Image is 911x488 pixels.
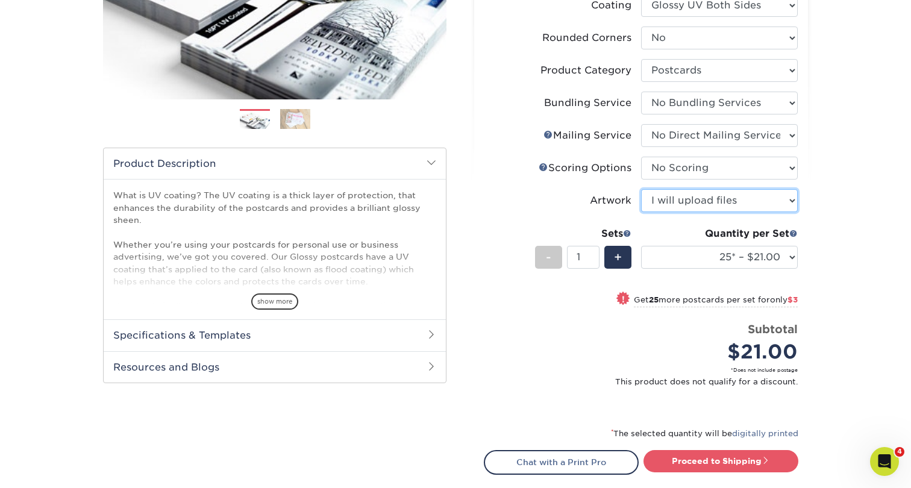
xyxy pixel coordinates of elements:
[787,295,798,304] span: $3
[251,293,298,310] span: show more
[113,189,436,374] p: What is UV coating? The UV coating is a thick layer of protection, that enhances the durability o...
[634,295,798,307] small: Get more postcards per set for
[104,351,446,383] h2: Resources and Blogs
[649,295,659,304] strong: 25
[240,110,270,131] img: Postcards 01
[611,429,798,438] small: The selected quantity will be
[870,447,899,476] iframe: Intercom live chat
[895,447,904,457] span: 4
[493,366,798,374] small: *Does not include postage
[641,227,798,241] div: Quantity per Set
[546,248,551,266] span: -
[732,429,798,438] a: digitally printed
[493,376,798,387] small: This product does not qualify for a discount.
[535,227,631,241] div: Sets
[484,450,639,474] a: Chat with a Print Pro
[614,248,622,266] span: +
[590,193,631,208] div: Artwork
[770,295,798,304] span: only
[104,148,446,179] h2: Product Description
[540,63,631,78] div: Product Category
[542,31,631,45] div: Rounded Corners
[650,337,798,366] div: $21.00
[622,293,625,305] span: !
[280,108,310,130] img: Postcards 02
[104,319,446,351] h2: Specifications & Templates
[539,161,631,175] div: Scoring Options
[543,128,631,143] div: Mailing Service
[748,322,798,336] strong: Subtotal
[643,450,798,472] a: Proceed to Shipping
[544,96,631,110] div: Bundling Service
